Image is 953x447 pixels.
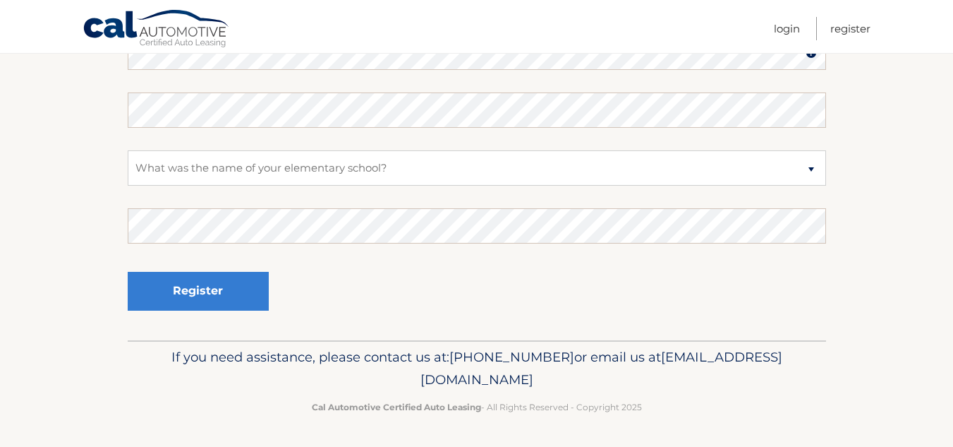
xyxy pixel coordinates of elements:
[420,349,782,388] span: [EMAIL_ADDRESS][DOMAIN_NAME]
[128,272,269,311] button: Register
[449,349,574,365] span: [PHONE_NUMBER]
[312,402,481,412] strong: Cal Automotive Certified Auto Leasing
[137,400,817,415] p: - All Rights Reserved - Copyright 2025
[137,346,817,391] p: If you need assistance, please contact us at: or email us at
[83,9,231,50] a: Cal Automotive
[830,17,870,40] a: Register
[774,17,800,40] a: Login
